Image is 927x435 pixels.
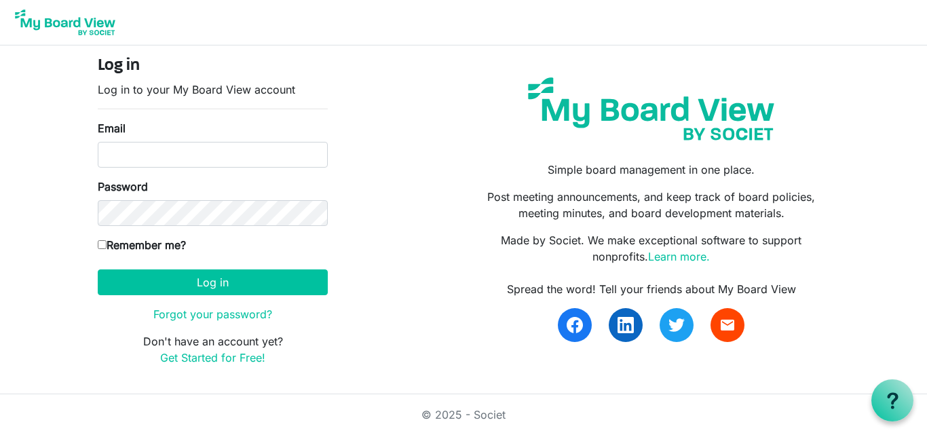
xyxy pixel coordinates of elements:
img: my-board-view-societ.svg [518,67,784,151]
p: Made by Societ. We make exceptional software to support nonprofits. [474,232,829,265]
img: linkedin.svg [618,317,634,333]
img: twitter.svg [668,317,685,333]
span: email [719,317,736,333]
input: Remember me? [98,240,107,249]
label: Password [98,178,148,195]
h4: Log in [98,56,328,76]
a: Learn more. [648,250,710,263]
p: Simple board management in one place. [474,162,829,178]
p: Log in to your My Board View account [98,81,328,98]
label: Email [98,120,126,136]
label: Remember me? [98,237,186,253]
p: Post meeting announcements, and keep track of board policies, meeting minutes, and board developm... [474,189,829,221]
p: Don't have an account yet? [98,333,328,366]
a: Forgot your password? [153,307,272,321]
img: My Board View Logo [11,5,119,39]
img: facebook.svg [567,317,583,333]
a: © 2025 - Societ [421,408,506,421]
div: Spread the word! Tell your friends about My Board View [474,281,829,297]
button: Log in [98,269,328,295]
a: email [711,308,744,342]
a: Get Started for Free! [160,351,265,364]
